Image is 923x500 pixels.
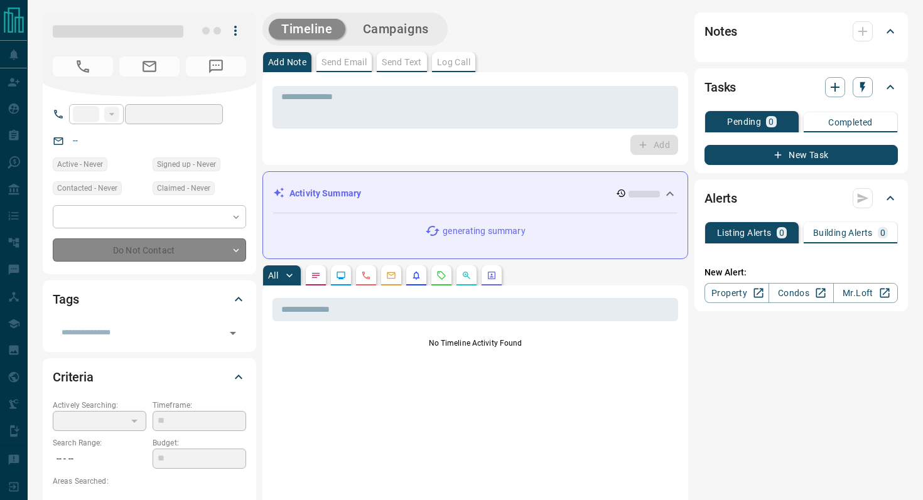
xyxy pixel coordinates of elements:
a: -- [73,136,78,146]
h2: Notes [704,21,737,41]
p: 0 [779,228,784,237]
p: Completed [828,118,873,127]
p: Search Range: [53,437,146,449]
h2: Tasks [704,77,736,97]
p: Building Alerts [813,228,873,237]
p: New Alert: [704,266,898,279]
div: Do Not Contact [53,238,246,262]
a: Mr.Loft [833,283,898,303]
p: Listing Alerts [717,228,772,237]
div: Tags [53,284,246,314]
svg: Listing Alerts [411,270,421,280]
svg: Agent Actions [487,270,497,280]
span: Claimed - Never [157,182,210,194]
button: Open [224,324,242,342]
svg: Opportunities [462,270,472,280]
svg: Lead Browsing Activity [336,270,346,280]
button: New Task [704,145,898,165]
svg: Emails [386,270,396,280]
button: Campaigns [350,19,441,40]
p: Actively Searching: [53,400,146,411]
span: No Number [186,56,246,77]
div: Alerts [704,183,898,213]
p: Pending [727,117,761,126]
div: Tasks [704,72,898,102]
span: No Email [119,56,180,77]
p: -- - -- [53,449,146,469]
a: Property [704,283,769,303]
a: Condos [769,283,833,303]
p: Areas Searched: [53,476,246,487]
h2: Criteria [53,367,94,387]
button: Timeline [269,19,345,40]
p: Activity Summary [289,187,361,200]
p: 0 [769,117,774,126]
p: Add Note [268,58,306,66]
h2: Tags [53,289,78,309]
div: Notes [704,16,898,46]
p: Timeframe: [153,400,246,411]
p: Budget: [153,437,246,449]
div: Activity Summary [273,182,677,205]
svg: Requests [436,270,446,280]
svg: Notes [311,270,321,280]
p: 0 [880,228,885,237]
div: Criteria [53,362,246,392]
span: No Number [53,56,113,77]
svg: Calls [361,270,371,280]
h2: Alerts [704,188,737,208]
p: All [268,271,278,280]
span: Active - Never [57,158,103,171]
span: Signed up - Never [157,158,216,171]
p: generating summary [443,225,525,238]
span: Contacted - Never [57,182,117,194]
p: No Timeline Activity Found [273,338,678,349]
